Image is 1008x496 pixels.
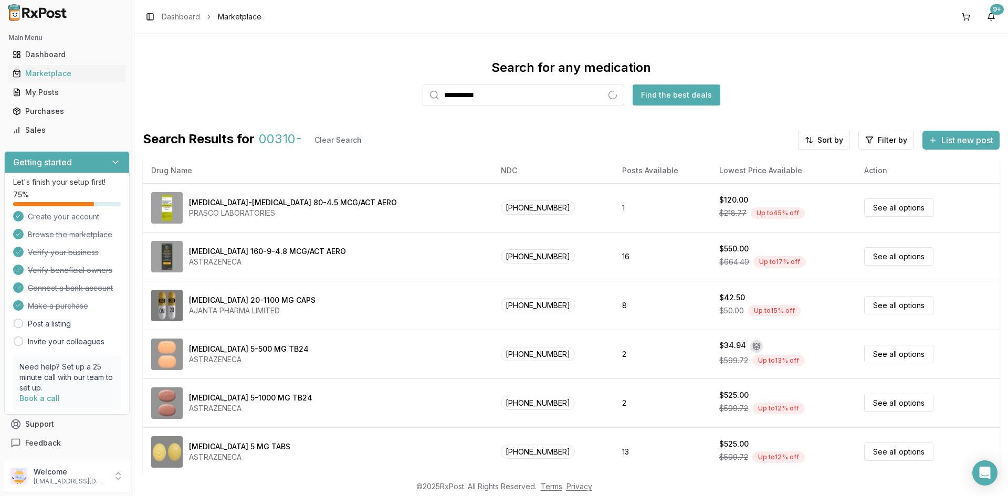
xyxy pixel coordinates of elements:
[614,330,711,378] td: 2
[501,200,575,215] span: [PHONE_NUMBER]
[719,340,746,353] div: $34.94
[151,387,183,419] img: Xigduo XR 5-1000 MG TB24
[614,183,711,232] td: 1
[719,195,748,205] div: $120.00
[28,265,112,276] span: Verify beneficial owners
[13,125,121,135] div: Sales
[162,12,261,22] nav: breadcrumb
[13,156,72,168] h3: Getting started
[4,4,71,21] img: RxPost Logo
[864,198,933,217] a: See all options
[13,177,121,187] p: Let's finish your setup first!
[798,131,850,150] button: Sort by
[4,84,130,101] button: My Posts
[189,403,312,414] div: ASTRAZENECA
[189,246,346,257] div: [MEDICAL_DATA] 160-9-4.8 MCG/ACT AERO
[719,403,748,414] span: $599.72
[541,482,562,491] a: Terms
[189,344,309,354] div: [MEDICAL_DATA] 5-500 MG TB24
[501,249,575,263] span: [PHONE_NUMBER]
[753,256,806,268] div: Up to 17 % off
[983,8,1000,25] button: 9+
[151,339,183,370] img: Xigduo XR 5-500 MG TB24
[151,290,183,321] img: Omeprazole-Sodium Bicarbonate 20-1100 MG CAPS
[151,192,183,224] img: Budesonide-Formoterol Fumarate 80-4.5 MCG/ACT AERO
[28,319,71,329] a: Post a listing
[4,415,130,434] button: Support
[151,241,183,272] img: Breztri Aerosphere 160-9-4.8 MCG/ACT AERO
[864,345,933,363] a: See all options
[566,482,592,491] a: Privacy
[189,305,316,316] div: AJANTA PHARMA LIMITED
[151,436,183,468] img: Farxiga 5 MG TABS
[719,355,748,366] span: $599.72
[719,390,749,400] div: $525.00
[8,83,125,102] a: My Posts
[189,257,346,267] div: ASTRAZENECA
[864,394,933,412] a: See all options
[719,439,749,449] div: $525.00
[492,158,613,183] th: NDC
[614,158,711,183] th: Posts Available
[189,295,316,305] div: [MEDICAL_DATA] 20-1100 MG CAPS
[752,403,805,414] div: Up to 12 % off
[189,197,397,208] div: [MEDICAL_DATA]-[MEDICAL_DATA] 80-4.5 MCG/ACT AERO
[501,445,575,459] span: [PHONE_NUMBER]
[189,354,309,365] div: ASTRAZENECA
[922,136,1000,146] a: List new post
[990,4,1004,15] div: 9+
[719,257,749,267] span: $664.49
[4,65,130,82] button: Marketplace
[162,12,200,22] a: Dashboard
[13,106,121,117] div: Purchases
[28,212,99,222] span: Create your account
[864,247,933,266] a: See all options
[864,442,933,461] a: See all options
[878,135,907,145] span: Filter by
[259,131,302,150] span: 00310-
[8,121,125,140] a: Sales
[719,244,749,254] div: $550.00
[13,189,29,200] span: 75 %
[19,394,60,403] a: Book a call
[4,46,130,63] button: Dashboard
[711,158,856,183] th: Lowest Price Available
[719,292,745,303] div: $42.50
[751,207,805,219] div: Up to 45 % off
[8,102,125,121] a: Purchases
[719,208,747,218] span: $218.77
[189,452,290,462] div: ASTRAZENECA
[189,208,397,218] div: PRASCO LABORATORIES
[28,336,104,347] a: Invite your colleagues
[13,87,121,98] div: My Posts
[28,247,99,258] span: Verify your business
[614,232,711,281] td: 16
[28,301,88,311] span: Make a purchase
[941,134,993,146] span: List new post
[25,438,61,448] span: Feedback
[34,467,107,477] p: Welcome
[8,45,125,64] a: Dashboard
[748,305,801,316] div: Up to 15 % off
[633,85,720,105] button: Find the best deals
[4,434,130,452] button: Feedback
[752,355,805,366] div: Up to 13 % off
[218,12,261,22] span: Marketplace
[4,103,130,120] button: Purchases
[189,441,290,452] div: [MEDICAL_DATA] 5 MG TABS
[8,34,125,42] h2: Main Menu
[752,451,805,463] div: Up to 12 % off
[306,131,370,150] button: Clear Search
[614,427,711,476] td: 13
[13,68,121,79] div: Marketplace
[189,393,312,403] div: [MEDICAL_DATA] 5-1000 MG TB24
[28,229,112,240] span: Browse the marketplace
[34,477,107,486] p: [EMAIL_ADDRESS][DOMAIN_NAME]
[10,468,27,484] img: User avatar
[143,158,492,183] th: Drug Name
[614,281,711,330] td: 8
[28,283,113,293] span: Connect a bank account
[817,135,843,145] span: Sort by
[858,131,914,150] button: Filter by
